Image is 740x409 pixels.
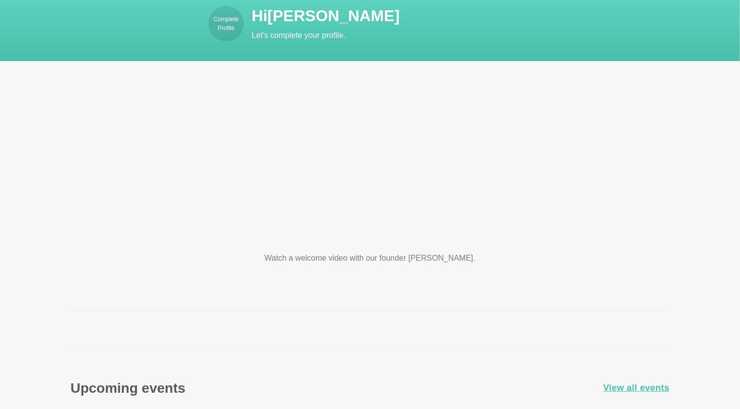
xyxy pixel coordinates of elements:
a: Complete Profile [208,6,244,41]
p: Complete Profile [208,15,244,33]
p: Watch a welcome video with our founder [PERSON_NAME]. [228,252,512,264]
p: Let's complete your profile. [252,30,606,41]
h1: Hi [PERSON_NAME] [252,6,606,26]
h3: Upcoming events [70,379,185,397]
a: View all events [604,381,670,395]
